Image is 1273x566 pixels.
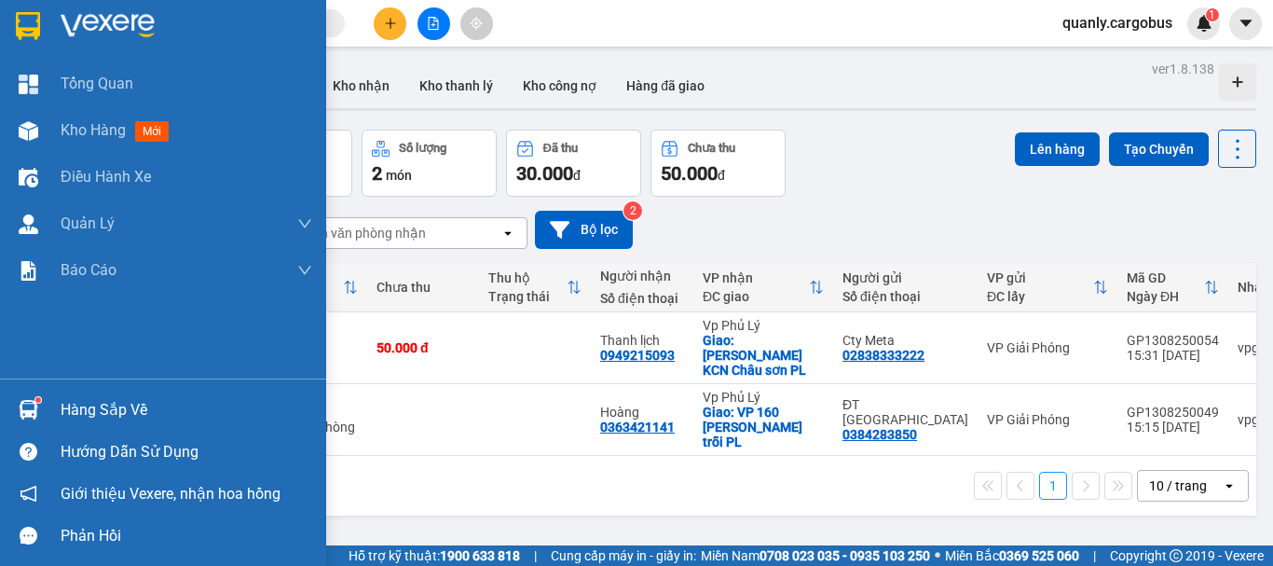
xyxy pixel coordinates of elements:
[1093,545,1096,566] span: |
[999,548,1079,563] strong: 0369 525 060
[703,318,824,333] div: Vp Phủ Lý
[318,63,404,108] button: Kho nhận
[61,482,281,505] span: Giới thiệu Vexere, nhận hoa hồng
[35,397,41,403] sup: 1
[61,438,312,466] div: Hướng dẫn sử dụng
[760,548,930,563] strong: 0708 023 035 - 0935 103 250
[417,7,450,40] button: file-add
[600,420,675,435] div: 0363421141
[703,390,824,405] div: Vp Phủ Lý
[19,168,38,187] img: warehouse-icon
[1117,263,1228,312] th: Toggle SortBy
[500,226,515,241] svg: open
[600,333,684,348] div: Thanh lịch
[693,263,833,312] th: Toggle SortBy
[1127,333,1219,348] div: GP1308250054
[650,130,786,197] button: Chưa thu50.000đ
[19,121,38,141] img: warehouse-icon
[61,165,151,188] span: Điều hành xe
[506,130,641,197] button: Đã thu30.000đ
[61,258,116,282] span: Báo cáo
[61,72,133,95] span: Tổng Quan
[1127,348,1219,363] div: 15:31 [DATE]
[376,280,470,295] div: Chưa thu
[349,545,520,566] span: Hỗ trợ kỹ thuật:
[20,527,37,545] span: message
[61,522,312,550] div: Phản hồi
[404,63,508,108] button: Kho thanh lý
[19,400,38,420] img: warehouse-icon
[842,289,968,304] div: Số điện thoại
[135,121,169,142] span: mới
[600,405,684,420] div: Hoàng
[20,485,37,503] span: notification
[842,427,917,442] div: 0384283850
[1149,476,1207,495] div: 10 / trang
[1127,289,1204,304] div: Ngày ĐH
[1196,15,1212,32] img: icon-new-feature
[470,17,483,30] span: aim
[543,142,578,155] div: Đã thu
[376,340,470,355] div: 50.000 đ
[488,270,567,285] div: Thu hộ
[427,17,440,30] span: file-add
[703,405,824,449] div: Giao: VP 160 nguyễn v trỗi PL
[61,212,115,235] span: Quản Lý
[703,270,809,285] div: VP nhận
[987,412,1108,427] div: VP Giải Phóng
[1127,405,1219,420] div: GP1308250049
[600,269,684,283] div: Người nhận
[19,261,38,281] img: solution-icon
[1229,7,1262,40] button: caret-down
[987,270,1093,285] div: VP gửi
[600,291,684,306] div: Số điện thoại
[488,289,567,304] div: Trạng thái
[384,17,397,30] span: plus
[1206,8,1219,21] sup: 1
[1015,132,1100,166] button: Lên hàng
[535,211,633,249] button: Bộ lọc
[297,216,312,231] span: down
[611,63,719,108] button: Hàng đã giao
[19,75,38,94] img: dashboard-icon
[386,168,412,183] span: món
[935,552,940,559] span: ⚪️
[1170,549,1183,562] span: copyright
[842,333,968,348] div: Cty Meta
[16,12,40,40] img: logo-vxr
[440,548,520,563] strong: 1900 633 818
[362,130,497,197] button: Số lượng2món
[842,397,968,427] div: ĐT Bình Anh
[372,162,382,185] span: 2
[842,348,924,363] div: 02838333222
[20,443,37,461] span: question-circle
[534,545,537,566] span: |
[701,545,930,566] span: Miền Nam
[661,162,718,185] span: 50.000
[1047,11,1187,35] span: quanly.cargobus
[460,7,493,40] button: aim
[551,545,696,566] span: Cung cấp máy in - giấy in:
[1127,420,1219,435] div: 15:15 [DATE]
[399,142,446,155] div: Số lượng
[842,270,968,285] div: Người gửi
[374,7,406,40] button: plus
[19,214,38,234] img: warehouse-icon
[600,348,675,363] div: 0949215093
[1039,472,1067,500] button: 1
[718,168,725,183] span: đ
[61,396,312,424] div: Hàng sắp về
[978,263,1117,312] th: Toggle SortBy
[516,162,573,185] span: 30.000
[1209,8,1215,21] span: 1
[987,289,1093,304] div: ĐC lấy
[1238,15,1254,32] span: caret-down
[573,168,581,183] span: đ
[508,63,611,108] button: Kho công nợ
[1222,478,1237,493] svg: open
[623,201,642,220] sup: 2
[703,289,809,304] div: ĐC giao
[1109,132,1209,166] button: Tạo Chuyến
[1152,59,1214,79] div: ver 1.8.138
[688,142,735,155] div: Chưa thu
